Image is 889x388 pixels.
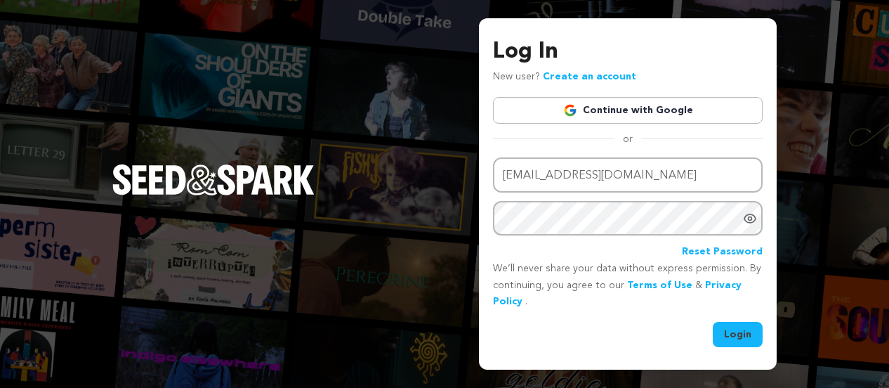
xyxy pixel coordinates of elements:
[627,280,692,290] a: Terms of Use
[112,164,315,224] a: Seed&Spark Homepage
[563,103,577,117] img: Google logo
[493,157,763,193] input: Email address
[112,164,315,195] img: Seed&Spark Logo
[493,261,763,311] p: We’ll never share your data without express permission. By continuing, you agree to our & .
[743,212,757,226] a: Show password as plain text. Warning: this will display your password on the screen.
[713,322,763,347] button: Login
[543,72,636,82] a: Create an account
[614,132,641,146] span: or
[493,35,763,69] h3: Log In
[493,97,763,124] a: Continue with Google
[682,244,763,261] a: Reset Password
[493,69,636,86] p: New user?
